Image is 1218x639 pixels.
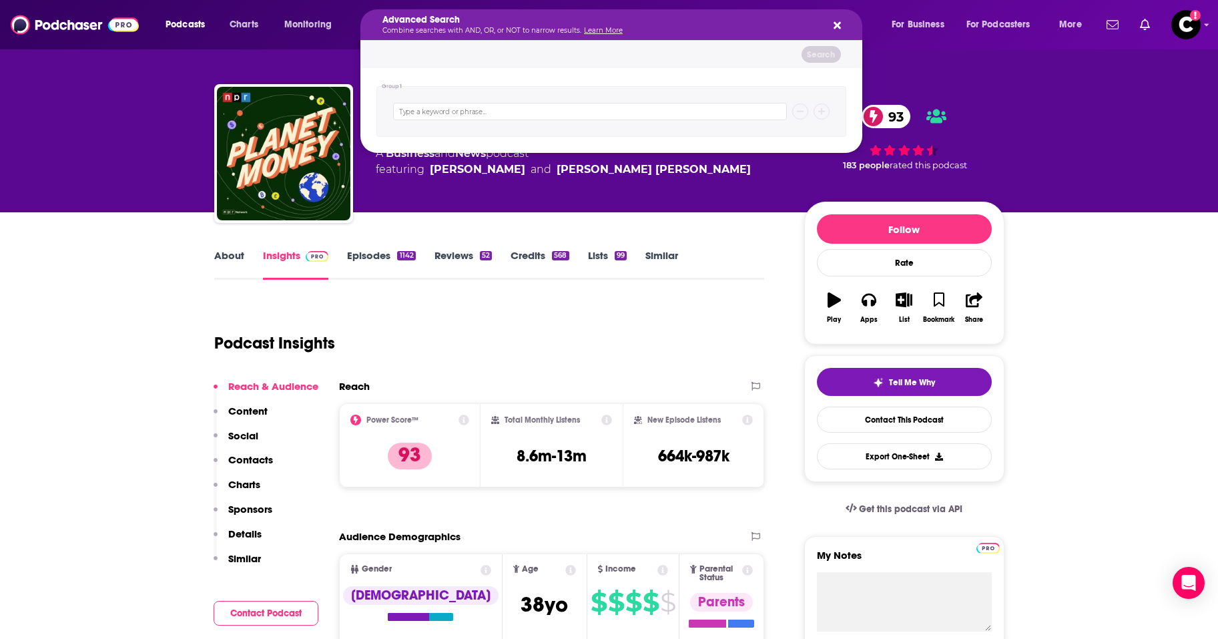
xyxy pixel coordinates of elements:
input: Type a keyword or phrase... [393,103,787,120]
div: 99 [615,251,627,260]
span: Charts [230,15,258,34]
h2: Reach [339,380,370,393]
div: List [899,316,910,324]
a: Contact This Podcast [817,407,992,433]
span: rated this podcast [890,160,967,170]
p: Social [228,429,258,442]
div: [DEMOGRAPHIC_DATA] [343,586,499,605]
p: 93 [388,443,432,469]
img: Podchaser Pro [976,543,1000,554]
p: Contacts [228,453,273,466]
span: $ [660,592,675,613]
button: Charts [214,478,260,503]
button: open menu [958,14,1050,35]
button: Details [214,527,262,552]
h1: Podcast Insights [214,333,335,353]
p: Content [228,405,268,417]
img: User Profile [1171,10,1201,39]
p: Details [228,527,262,540]
a: Charts [221,14,266,35]
h5: Advanced Search [382,15,819,25]
a: Show notifications dropdown [1135,13,1155,36]
a: Business [386,147,434,160]
div: [PERSON_NAME] [PERSON_NAME] [557,162,751,178]
label: My Notes [817,549,992,572]
h2: Total Monthly Listens [505,415,580,425]
img: tell me why sparkle [873,377,884,388]
button: Export One-Sheet [817,443,992,469]
p: Similar [228,552,261,565]
button: Sponsors [214,503,272,527]
button: Apps [852,284,886,332]
div: 568 [552,251,569,260]
button: Bookmark [922,284,956,332]
a: News [455,147,486,160]
a: Similar [645,249,678,280]
div: [PERSON_NAME] [430,162,525,178]
a: 93 [862,105,910,128]
a: Get this podcast via API [835,493,974,525]
button: Reach & Audience [214,380,318,405]
div: A podcast [376,146,751,178]
span: $ [643,592,659,613]
div: 1142 [397,251,415,260]
span: Income [605,565,636,574]
span: For Business [892,15,944,34]
span: For Podcasters [966,15,1030,34]
div: Apps [860,316,878,324]
h2: Power Score™ [366,415,418,425]
button: Show profile menu [1171,10,1201,39]
button: Follow [817,214,992,244]
p: Reach & Audience [228,380,318,393]
h2: Audience Demographics [339,530,461,543]
button: List [886,284,921,332]
h3: 664k-987k [658,446,729,466]
button: tell me why sparkleTell Me Why [817,368,992,396]
button: open menu [275,14,349,35]
div: Share [965,316,983,324]
svg: Email not verified [1190,10,1201,21]
img: Podchaser - Follow, Share and Rate Podcasts [11,12,139,37]
button: Content [214,405,268,429]
span: $ [591,592,607,613]
p: Charts [228,478,260,491]
a: Pro website [976,541,1000,554]
h4: Group 1 [382,83,402,89]
img: Podchaser Pro [306,251,329,262]
a: Credits568 [511,249,569,280]
span: 183 people [843,160,890,170]
a: Episodes1142 [347,249,415,280]
p: Sponsors [228,503,272,515]
h3: 8.6m-13m [517,446,587,466]
div: Rate [817,249,992,276]
span: Age [522,565,539,574]
button: open menu [882,14,961,35]
h2: New Episode Listens [647,415,721,425]
span: $ [625,592,641,613]
div: Parents [690,593,753,612]
button: Similar [214,552,261,577]
div: 52 [480,251,492,260]
span: and [531,162,551,178]
div: Bookmark [923,316,954,324]
button: open menu [156,14,222,35]
button: Contacts [214,453,273,478]
span: and [434,147,455,160]
div: 93 183 peoplerated this podcast [804,96,1004,179]
button: Social [214,429,258,454]
p: Combine searches with AND, OR, or NOT to narrow results. [382,27,819,34]
div: Search podcasts, credits, & more... [373,9,875,40]
span: 93 [875,105,910,128]
span: featuring [376,162,751,178]
img: Planet Money [217,87,350,220]
div: Play [827,316,841,324]
a: Reviews52 [434,249,492,280]
span: Get this podcast via API [859,503,962,515]
button: Share [956,284,991,332]
button: Play [817,284,852,332]
button: Contact Podcast [214,601,318,626]
button: Search [802,46,841,63]
span: More [1059,15,1082,34]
